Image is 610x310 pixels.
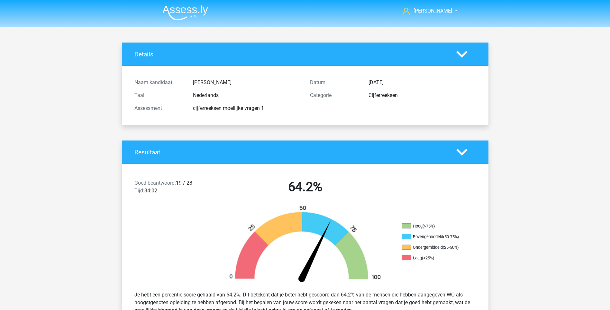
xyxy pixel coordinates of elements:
[402,234,466,240] li: Bovengemiddeld
[188,104,305,112] div: cijferreeksen moeilijke vragen 1
[422,256,434,260] div: (<25%)
[130,79,188,86] div: Naam kandidaat
[305,92,364,99] div: Categorie
[130,179,217,197] div: 19 / 28 34:02
[222,179,388,195] h2: 64.2%
[130,92,188,99] div: Taal
[402,223,466,229] li: Hoog
[188,79,305,86] div: [PERSON_NAME]
[305,79,364,86] div: Datum
[134,180,176,186] span: Goed beantwoord:
[134,149,447,156] h4: Resultaat
[400,7,453,15] a: [PERSON_NAME]
[218,205,392,286] img: 64.04c39a417a5c.png
[364,92,481,99] div: Cijferreeksen
[130,104,188,112] div: Assessment
[134,188,144,194] span: Tijd:
[134,51,447,58] h4: Details
[402,245,466,250] li: Ondergemiddeld
[162,5,208,20] img: Assessly
[423,224,435,228] div: (>75%)
[402,255,466,261] li: Laag
[443,234,459,239] div: (50-75%)
[188,92,305,99] div: Nederlands
[364,79,481,86] div: [DATE]
[443,245,459,250] div: (25-50%)
[414,8,452,14] span: [PERSON_NAME]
